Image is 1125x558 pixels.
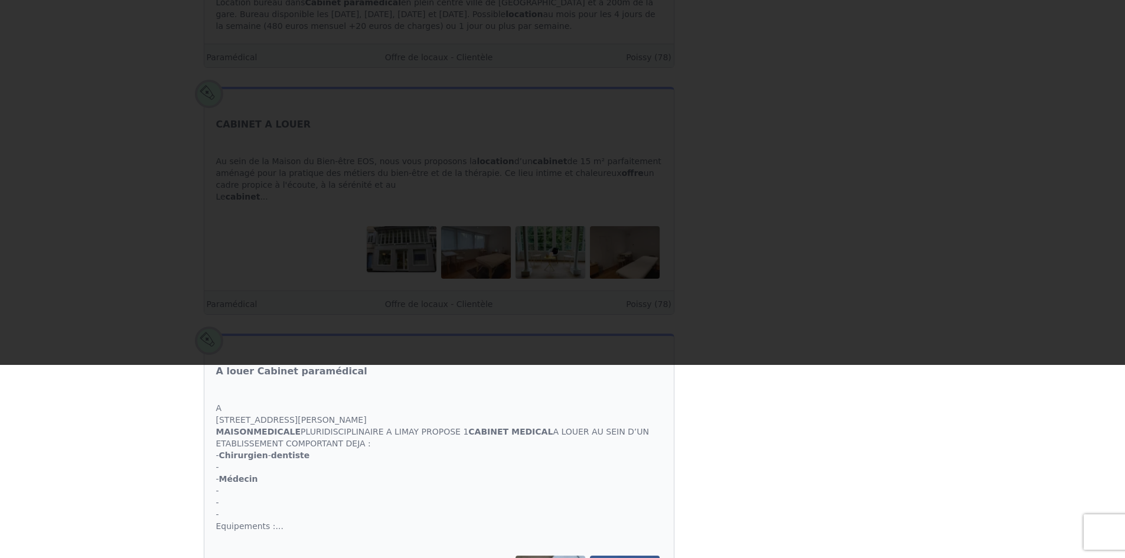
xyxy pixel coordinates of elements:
[219,451,268,460] strong: Chirurgien
[468,427,553,436] strong: CABINET MEDICAL
[219,474,258,484] strong: Médecin
[216,427,301,436] strong: MAISON
[216,364,367,378] a: A louer Cabinet paramédical
[204,390,674,544] div: A [STREET_ADDRESS][PERSON_NAME] PLURIDISCIPLINAIRE A LIMAY PROPOSE 1 A LOUER AU SEIN D’UN ETABLIS...
[253,427,301,436] strong: MEDICALE
[271,451,310,460] strong: dentiste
